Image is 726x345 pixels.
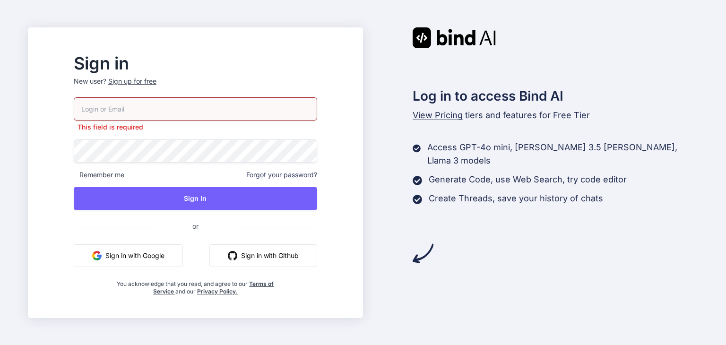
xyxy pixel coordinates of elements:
[74,170,124,180] span: Remember me
[74,122,317,132] p: This field is required
[74,56,317,71] h2: Sign in
[74,77,317,97] p: New user?
[153,280,274,295] a: Terms of Service
[246,170,317,180] span: Forgot your password?
[413,110,463,120] span: View Pricing
[114,275,277,295] div: You acknowledge that you read, and agree to our and our
[429,192,603,205] p: Create Threads, save your history of chats
[413,86,698,106] h2: Log in to access Bind AI
[429,173,627,186] p: Generate Code, use Web Search, try code editor
[209,244,317,267] button: Sign in with Github
[413,243,433,264] img: arrow
[413,27,496,48] img: Bind AI logo
[197,288,238,295] a: Privacy Policy.
[228,251,237,260] img: github
[427,141,698,167] p: Access GPT-4o mini, [PERSON_NAME] 3.5 [PERSON_NAME], Llama 3 models
[155,215,236,238] span: or
[74,97,317,121] input: Login or Email
[74,244,183,267] button: Sign in with Google
[413,109,698,122] p: tiers and features for Free Tier
[92,251,102,260] img: google
[74,187,317,210] button: Sign In
[108,77,156,86] div: Sign up for free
